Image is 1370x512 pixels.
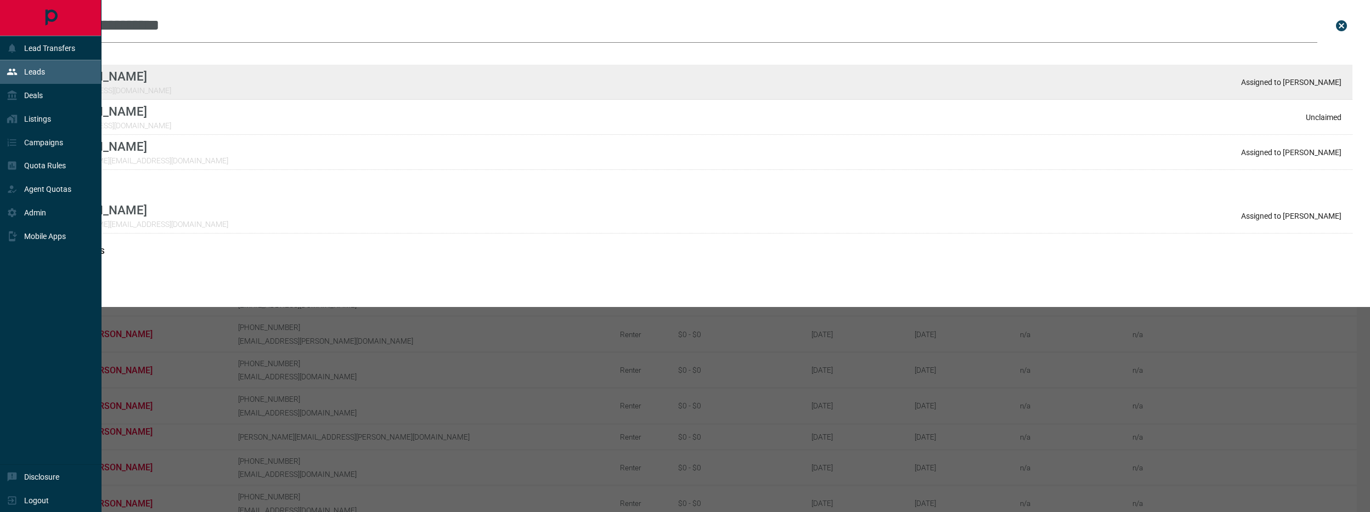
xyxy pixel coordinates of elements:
p: Assigned to [PERSON_NAME] [1241,148,1341,157]
p: [EMAIL_ADDRESS][DOMAIN_NAME] [53,121,171,130]
p: [PERSON_NAME] [53,104,171,118]
p: [PERSON_NAME][EMAIL_ADDRESS][DOMAIN_NAME] [53,156,228,165]
p: [EMAIL_ADDRESS][DOMAIN_NAME] [53,86,171,95]
h3: phone matches [42,247,1352,255]
p: Assigned to [PERSON_NAME] [1241,78,1341,87]
h3: email matches [42,183,1352,192]
h3: name matches [42,49,1352,58]
p: [PERSON_NAME] [53,139,228,153]
p: [PERSON_NAME] [53,203,228,217]
p: Assigned to [PERSON_NAME] [1241,212,1341,220]
p: [PERSON_NAME][EMAIL_ADDRESS][DOMAIN_NAME] [53,220,228,229]
p: [PERSON_NAME] [53,69,171,83]
h3: id matches [42,293,1352,302]
p: Unclaimed [1306,113,1341,122]
button: close search bar [1330,15,1352,37]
